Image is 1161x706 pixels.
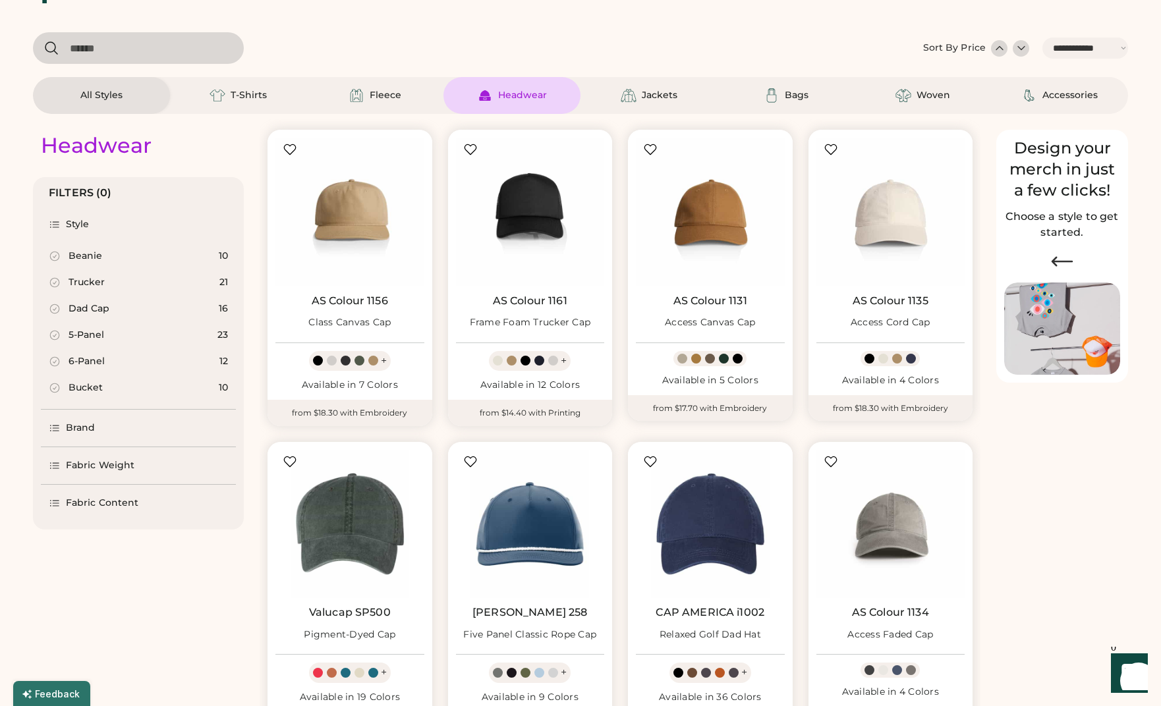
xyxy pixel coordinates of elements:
div: Access Faded Cap [847,628,933,641]
div: from $17.70 with Embroidery [628,395,793,421]
img: CAP AMERICA i1002 Relaxed Golf Dad Hat [636,483,785,632]
img: Woven Icon [895,88,911,103]
div: Accessories [1042,122,1098,135]
div: Headwear [498,89,547,102]
a: AS Colour 1131 [673,294,747,308]
img: Valucap SP500 Pigment-Dyed Cap [275,483,424,632]
img: Headwear Icon [477,121,493,136]
div: Access Canvas Cap [665,349,755,362]
div: Fabric Weight [66,492,134,505]
a: AS Colour 1161 [493,294,567,308]
button: Resources [204,12,285,38]
div: T-Shirts [231,89,267,102]
img: T-Shirts Icon [210,88,225,103]
div: from $18.30 with Embroidery [268,433,432,459]
div: Fabric Content [66,497,138,510]
img: AS Colour 1134 Access Faded Cap [816,483,965,632]
div: FILTERS (0) [49,218,112,234]
div: Dad Cap [69,302,109,315]
a: CAP AMERICA i1002 [656,606,764,619]
div: Design your merch in just a few clicks! [1004,171,1120,234]
div: Fabric Weight [66,459,134,472]
div: + [561,354,567,368]
img: Bags Icon [764,121,779,136]
div: from $18.30 with Embroidery [268,400,432,426]
div: 23 [217,362,228,375]
div: Fleece [370,89,401,102]
img: Woven Icon [895,121,911,136]
a: AS Colour 1161 [493,327,567,340]
div: 6-Panel [69,388,105,401]
div: Available in 19 Colors [275,691,424,704]
a: [PERSON_NAME] 258 [472,639,588,652]
div: 21 [219,309,228,322]
img: Fleece Icon [349,121,364,136]
img: AS Colour 1134 Access Faded Cap [816,450,965,599]
div: Available in 36 Colors [636,691,785,704]
img: Richardson 258 Five Panel Classic Rope Cap [456,450,605,599]
div: Brand [66,421,96,435]
div: Sort By Price [923,41,986,55]
div: Available in 7 Colors [275,412,424,425]
img: AS Colour 1135 Access Cord Cap [816,171,965,319]
button: Search [902,12,984,38]
div: from $14.40 with Printing [448,400,613,426]
div: 10 [219,381,228,394]
div: Bags [785,122,808,135]
div: from $17.70 with Embroidery [628,428,793,454]
h2: Choose a style to get started. [1004,242,1120,273]
div: Available in 4 Colors [816,686,965,699]
div: 5-Panel [69,329,104,342]
div: 10 [219,283,228,296]
img: AS Colour 1156 Class Canvas Cap [275,138,424,286]
img: AS Colour 1156 Class Canvas Cap [275,171,424,319]
div: 16 [219,335,228,348]
button: Retrieve an order [992,12,1019,38]
div: + [381,387,387,401]
div: 23 [217,329,228,342]
a: AS Colour 1135 [853,327,928,340]
div: Jackets [642,89,677,102]
img: Jackets Icon [621,88,637,103]
h2: Choose a style to get started. [1004,209,1120,240]
div: Available in 9 Colors [456,691,605,704]
img: Rendered Logo - Screens [33,13,56,36]
div: 12 [219,388,228,401]
div: Beanie [69,250,102,263]
div: Five Panel Classic Rope Cap [463,628,596,641]
div: Available in 5 Colors [636,374,785,387]
div: Sort By Price [923,74,986,88]
div: Style [66,251,90,264]
a: [PERSON_NAME] 258 [472,606,588,619]
div: Trucker [69,276,105,289]
img: T-Shirts Icon [210,121,225,136]
img: Headwear Icon [477,88,493,103]
div: Pigment-Dyed Cap [304,628,395,641]
div: Access Cord Cap [851,349,930,362]
div: Bucket [69,414,103,427]
iframe: Front Chat [1098,647,1155,703]
img: Bags Icon [764,88,779,103]
img: AS Colour 1161 Frame Foam Trucker Cap [456,138,605,286]
div: Style [66,218,90,231]
div: 12 [219,355,228,368]
a: AS Colour 1134 [852,606,929,619]
div: Relaxed Golf Dad Hat [660,661,761,674]
a: AS Colour 1131 [673,327,747,340]
img: AS Colour 1135 Access Cord Cap [816,138,965,286]
div: 10 [219,414,228,427]
a: Valucap SP500 [309,606,391,619]
img: Image of Lisa Congdon Eye Print on T-Shirt and Hat [1004,283,1120,375]
div: Access Canvas Cap [665,316,755,329]
img: AS Colour 1161 Frame Foam Trucker Cap [456,171,605,319]
div: Pigment-Dyed Cap [304,661,395,674]
a: Valucap SP500 [309,639,391,652]
img: Richardson 258 Five Panel Classic Rope Cap [456,483,605,632]
div: 16 [219,302,228,315]
div: Jackets [642,122,677,135]
div: Headwear [498,122,547,135]
div: from $14.40 with Printing [448,433,613,459]
img: AS Colour 1131 Access Canvas Cap [636,138,785,286]
div: Fabric Content [66,529,138,543]
span: Shop [309,20,334,30]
